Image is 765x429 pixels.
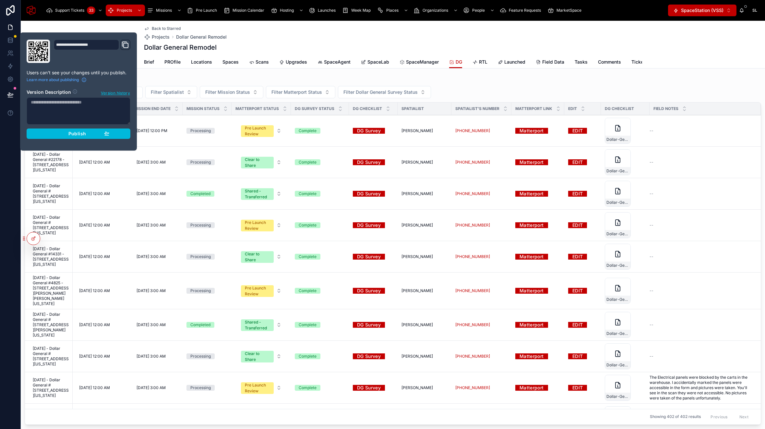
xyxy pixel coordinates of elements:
span: Publish [68,131,86,137]
span: Places [386,8,399,13]
a: [PHONE_NUMBER] [455,223,490,228]
a: Select Button [235,248,287,266]
div: Shared - Transferred [245,188,270,200]
span: Brief [144,59,154,65]
a: DG [449,56,462,68]
a: Tasks [575,56,588,69]
a: DG Survey [353,222,394,228]
span: Dollar-General-Remodel-Survey [606,362,629,368]
a: SpaceAgent [317,56,351,69]
a: Matterport [515,222,560,228]
a: Complete [295,322,345,328]
a: Select Button [235,122,287,140]
span: [DATE] 3:00 AM [137,223,166,228]
div: Complete [299,191,317,197]
a: [PHONE_NUMBER] [455,160,490,165]
span: Locations [191,59,212,65]
a: Projects [144,34,170,40]
a: [DATE] 3:00 AM [134,320,179,330]
a: Places [375,5,412,16]
button: Select Button [236,153,287,171]
a: DG Survey [353,157,385,167]
a: DG Survey [353,320,385,330]
span: [DATE] - Dollar General #14331 - [STREET_ADDRESS][US_STATE] [33,246,69,267]
a: Complete [295,128,345,134]
div: scrollable content [42,3,668,18]
a: Comments [598,56,621,69]
div: Shared - Transferred [245,319,270,331]
a: EDIT [568,254,597,260]
a: EDIT [568,222,597,228]
button: Select Button [236,316,287,334]
span: [DATE] 3:00 AM [137,191,166,196]
a: -- [650,288,753,293]
a: DG Survey [353,159,394,165]
a: Feature Requests [498,5,545,16]
span: -- [650,128,653,133]
a: People [461,5,498,16]
a: EDIT [568,191,597,197]
button: Select Button [236,216,287,234]
span: Organizations [423,8,448,13]
a: Tickets [631,56,648,69]
span: Hosting [280,8,294,13]
a: Launched [498,56,525,69]
div: Complete [299,159,317,165]
button: Select Button [236,348,287,365]
button: Select Button [145,86,197,98]
a: Matterport [515,159,560,165]
a: -- [650,160,753,165]
a: Dollar General Remodel [176,34,227,40]
a: Matterport [515,251,548,262]
a: [DATE] 12:00 AM [77,157,126,167]
a: DG Survey [353,251,385,262]
a: SpaceLab [361,56,389,69]
span: Filter Mission Status [205,89,250,95]
a: [PHONE_NUMBER] [455,128,490,133]
a: Dollar-General-Remodel-Survey [605,212,646,238]
span: SpaceManager [406,59,439,65]
a: Matterport [515,322,560,328]
span: [DATE] 12:00 AM [79,223,110,228]
div: Clear to Share [245,251,270,263]
span: Back to Starred [152,26,181,31]
a: [DATE] - Dollar General #[STREET_ADDRESS][US_STATE] [33,215,69,236]
a: Processing [186,353,228,359]
div: Processing [190,353,211,359]
span: The Electrical panels were blocked by the carts in the warehouse. I accidentally marked the panel... [650,375,753,401]
span: -- [650,223,653,228]
a: Back to Starred [144,26,181,31]
a: [PERSON_NAME] [401,354,448,359]
span: DG [456,59,462,65]
a: EDIT [568,220,587,230]
span: SpaceLab [367,59,389,65]
a: [DATE] 12:00 AM [77,351,126,362]
div: Processing [190,254,211,260]
div: Complete [299,222,317,228]
a: [DATE] - Dollar General #[STREET_ADDRESS][US_STATE] [33,377,69,398]
a: MarketSpace [545,5,586,16]
div: Complete [299,353,317,359]
a: EDIT [568,128,597,134]
span: SpaceAgent [324,59,351,65]
a: Field Data [536,56,564,69]
a: [PERSON_NAME] [401,254,448,259]
span: Week Map [351,8,371,13]
div: Pre Launch Review [245,285,270,297]
span: Comments [598,59,621,65]
span: [PERSON_NAME] [401,223,433,228]
span: [PERSON_NAME] [401,322,433,327]
span: Dollar-General-Remodel-Survey [606,200,629,205]
span: [DATE] 12:00 AM [79,191,110,196]
a: EDIT [568,189,587,199]
a: Matterport [515,353,560,359]
a: EDIT [568,353,597,359]
span: [DATE] 3:00 AM [137,322,166,327]
span: [DATE] - Dollar General #[STREET_ADDRESS][US_STATE] [33,183,69,204]
span: -- [650,254,653,259]
a: EDIT [568,288,597,294]
div: Clear to Share [245,351,270,362]
button: Select Button [266,86,335,98]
